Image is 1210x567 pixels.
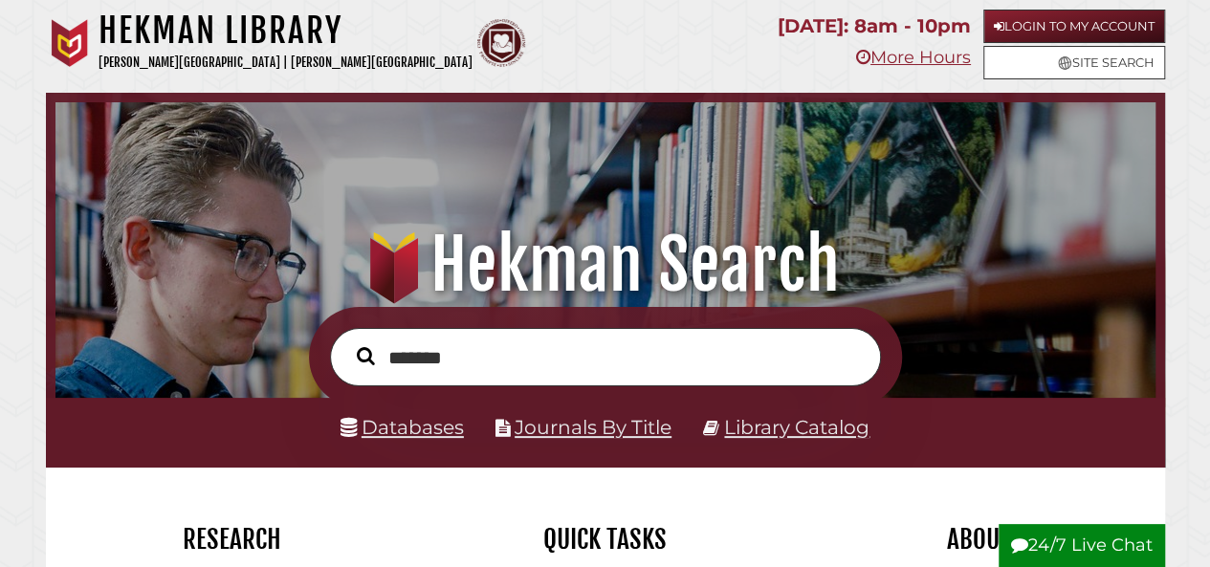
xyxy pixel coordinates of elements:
img: Calvin Theological Seminary [477,19,525,67]
h1: Hekman Library [99,10,473,52]
i: Search [357,346,375,365]
h2: Quick Tasks [433,523,778,556]
a: Site Search [983,46,1165,79]
a: More Hours [856,47,971,68]
p: [PERSON_NAME][GEOGRAPHIC_DATA] | [PERSON_NAME][GEOGRAPHIC_DATA] [99,52,473,74]
img: Calvin University [46,19,94,67]
h1: Hekman Search [73,223,1136,307]
p: [DATE]: 8am - 10pm [778,10,971,43]
a: Databases [341,415,464,439]
a: Login to My Account [983,10,1165,43]
a: Journals By Title [515,415,671,439]
h2: About [806,523,1151,556]
a: Library Catalog [724,415,869,439]
h2: Research [60,523,405,556]
button: Search [347,342,385,370]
